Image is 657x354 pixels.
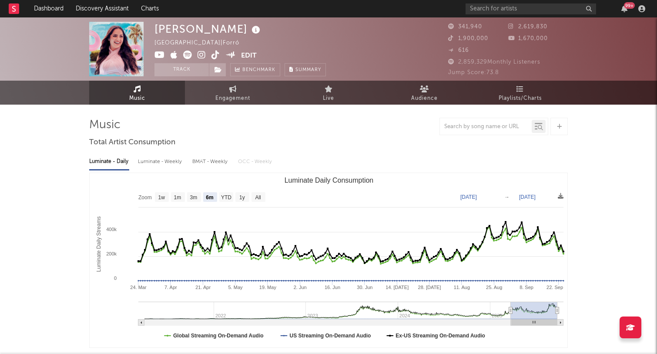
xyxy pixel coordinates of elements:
[285,177,374,184] text: Luminate Daily Consumption
[195,285,211,290] text: 21. Apr
[255,194,261,201] text: All
[90,173,568,347] svg: Luminate Daily Consumption
[259,285,277,290] text: 19. May
[323,93,334,104] span: Live
[294,285,307,290] text: 2. Jun
[440,123,532,130] input: Search by song name or URL
[448,36,488,41] span: 1,900,000
[546,285,563,290] text: 22. Sep
[519,194,536,200] text: [DATE]
[106,227,117,232] text: 400k
[129,93,145,104] span: Music
[239,194,245,201] text: 1y
[96,216,102,272] text: Luminate Daily Streams
[89,154,129,169] div: Luminate - Daily
[114,276,117,281] text: 0
[190,194,198,201] text: 3m
[448,59,540,65] span: 2,859,329 Monthly Listeners
[174,194,181,201] text: 1m
[448,24,482,30] span: 341,940
[499,93,542,104] span: Playlists/Charts
[520,285,533,290] text: 8. Sep
[454,285,470,290] text: 11. Aug
[130,285,147,290] text: 24. Mar
[138,154,184,169] div: Luminate - Weekly
[192,154,229,169] div: BMAT - Weekly
[154,38,249,48] div: [GEOGRAPHIC_DATA] | Forró
[154,63,209,76] button: Track
[466,3,596,14] input: Search for artists
[154,22,262,36] div: [PERSON_NAME]
[285,63,326,76] button: Summary
[508,36,548,41] span: 1,670,000
[448,70,499,75] span: Jump Score: 73.8
[158,194,165,201] text: 1w
[396,333,485,339] text: Ex-US Streaming On-Demand Audio
[215,93,250,104] span: Engagement
[376,81,472,105] a: Audience
[448,48,469,53] span: 616
[624,2,635,9] div: 99 +
[508,24,547,30] span: 2,619,830
[385,285,409,290] text: 14. [DATE]
[504,194,510,200] text: →
[411,93,438,104] span: Audience
[173,333,264,339] text: Global Streaming On-Demand Audio
[242,65,275,75] span: Benchmark
[241,51,257,61] button: Edit
[295,68,321,72] span: Summary
[357,285,372,290] text: 30. Jun
[89,137,175,148] span: Total Artist Consumption
[89,81,185,105] a: Music
[290,333,371,339] text: US Streaming On-Demand Audio
[325,285,340,290] text: 16. Jun
[281,81,376,105] a: Live
[418,285,441,290] text: 28. [DATE]
[185,81,281,105] a: Engagement
[230,63,280,76] a: Benchmark
[472,81,568,105] a: Playlists/Charts
[486,285,502,290] text: 25. Aug
[138,194,152,201] text: Zoom
[206,194,213,201] text: 6m
[221,194,231,201] text: YTD
[621,5,627,12] button: 99+
[106,251,117,256] text: 200k
[460,194,477,200] text: [DATE]
[228,285,243,290] text: 5. May
[164,285,177,290] text: 7. Apr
